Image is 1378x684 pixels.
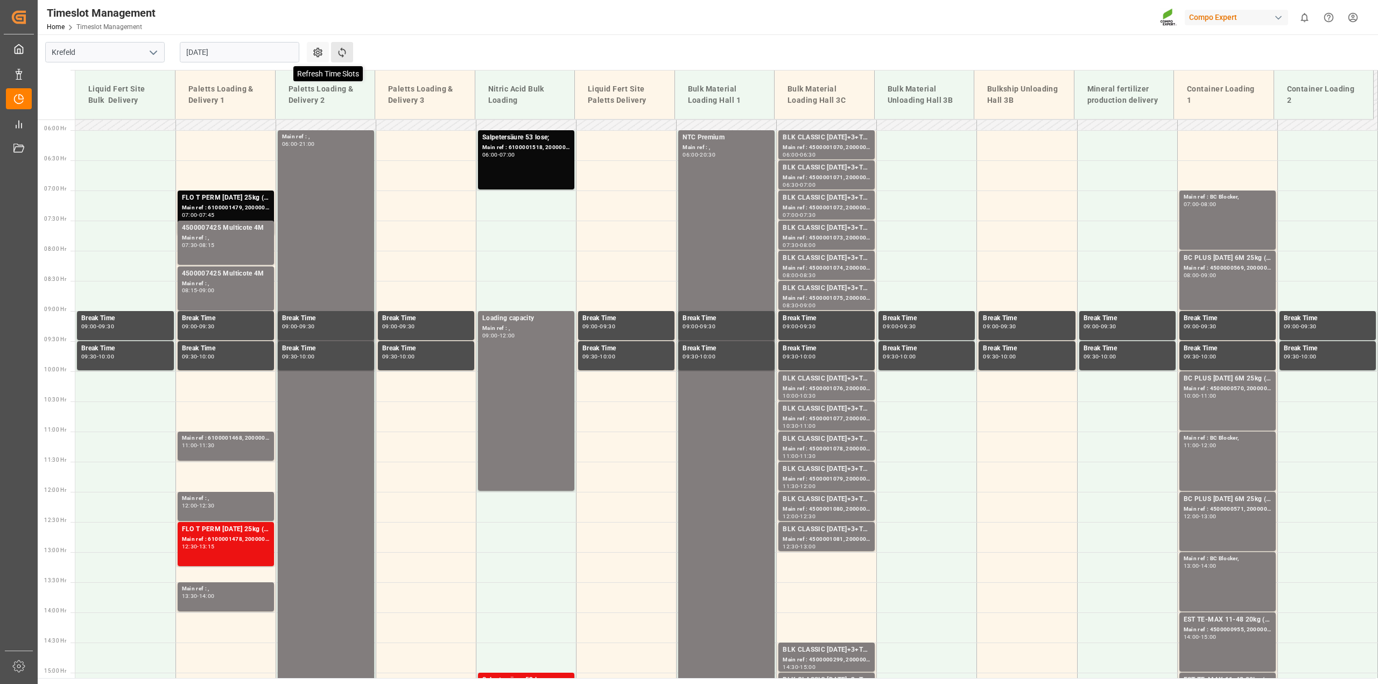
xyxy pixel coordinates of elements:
div: 09:30 [800,324,815,329]
div: 08:15 [199,243,215,248]
span: 13:00 Hr [44,547,66,553]
div: 11:30 [199,443,215,448]
div: - [798,182,800,187]
div: 10:00 [1101,354,1116,359]
div: 07:30 [182,243,198,248]
div: 12:30 [182,544,198,549]
div: - [798,273,800,278]
div: 08:00 [1201,202,1217,207]
div: 07:00 [500,152,515,157]
div: - [197,503,199,508]
div: 11:00 [1184,443,1199,448]
div: Main ref : 4500001080, 2000001075; [783,505,870,514]
div: - [297,354,299,359]
div: 11:00 [1201,393,1217,398]
div: BLK CLASSIC [DATE]+3+TE BULK; [783,645,870,655]
div: BLK CLASSIC [DATE]+3+TE BULK; [783,404,870,414]
div: 13:15 [199,544,215,549]
div: - [798,303,800,308]
div: 12:00 [800,484,815,489]
div: Paletts Loading & Delivery 2 [284,79,367,110]
div: 09:00 [983,324,999,329]
div: 06:00 [683,152,698,157]
div: - [1199,324,1200,329]
div: Main ref : BC Blocker, [1184,434,1271,443]
div: - [97,324,99,329]
div: 07:30 [800,213,815,217]
div: 11:30 [800,454,815,459]
div: 09:00 [1201,273,1217,278]
div: Bulk Material Loading Hall 3C [783,79,866,110]
div: Break Time [883,313,971,324]
div: - [1199,514,1200,519]
div: Nitric Acid Bulk Loading [484,79,566,110]
div: - [1199,563,1200,568]
div: - [798,454,800,459]
div: Main ref : 4500001079, 2000001075; [783,475,870,484]
div: - [498,152,500,157]
div: - [598,324,600,329]
span: 07:30 Hr [44,216,66,222]
span: 10:00 Hr [44,366,66,372]
div: 09:00 [1184,324,1199,329]
div: 10:00 [1184,393,1199,398]
span: 14:00 Hr [44,608,66,614]
button: Compo Expert [1185,7,1292,27]
div: Break Time [81,343,170,354]
span: 09:30 Hr [44,336,66,342]
div: - [197,324,199,329]
span: 14:30 Hr [44,638,66,644]
div: - [798,393,800,398]
div: EST TE-MAX 11-48 20kg (x45) ES, PT MTO; [1184,615,1271,625]
div: 4500007425 Multicote 4M [182,223,270,234]
div: 4500007425 Multicote 4M [182,269,270,279]
span: 09:00 Hr [44,306,66,312]
div: 10:00 [1001,354,1016,359]
div: Break Time [783,313,870,324]
div: Main ref : , [282,132,370,142]
div: 13:00 [1201,514,1217,519]
div: Main ref : , [683,143,770,152]
div: 09:30 [399,324,415,329]
div: Container Loading 2 [1283,79,1365,110]
span: 11:30 Hr [44,457,66,463]
div: - [698,354,700,359]
div: 09:00 [800,303,815,308]
div: BLK CLASSIC [DATE]+3+TE BULK; [783,373,870,384]
div: Container Loading 1 [1183,79,1265,110]
span: 15:00 Hr [44,668,66,674]
div: 06:00 [783,152,798,157]
span: 12:30 Hr [44,517,66,523]
div: Main ref : BC Blocker, [1184,554,1271,563]
div: 09:30 [1284,354,1299,359]
div: 09:30 [1184,354,1199,359]
div: Break Time [582,343,670,354]
div: BLK CLASSIC [DATE]+3+TE BULK; [783,434,870,445]
div: Break Time [382,313,470,324]
div: 09:30 [900,324,916,329]
span: 07:00 Hr [44,186,66,192]
div: - [197,213,199,217]
div: Main ref : , [182,584,270,594]
a: Home [47,23,65,31]
span: 06:30 Hr [44,156,66,161]
div: Timeslot Management [47,5,156,21]
div: - [197,354,199,359]
div: 15:00 [800,665,815,669]
div: 11:00 [783,454,798,459]
div: 14:00 [1184,634,1199,639]
div: 14:00 [1201,563,1217,568]
div: Break Time [683,343,770,354]
div: 09:30 [299,324,315,329]
div: - [1199,354,1200,359]
input: DD.MM.YYYY [180,42,299,62]
span: 10:30 Hr [44,397,66,403]
div: - [698,324,700,329]
div: - [197,443,199,448]
div: - [598,354,600,359]
div: Main ref : 4500001077, 2000001075; [783,414,870,424]
div: Break Time [282,343,370,354]
div: 08:00 [783,273,798,278]
div: 07:00 [182,213,198,217]
div: 09:30 [1084,354,1099,359]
